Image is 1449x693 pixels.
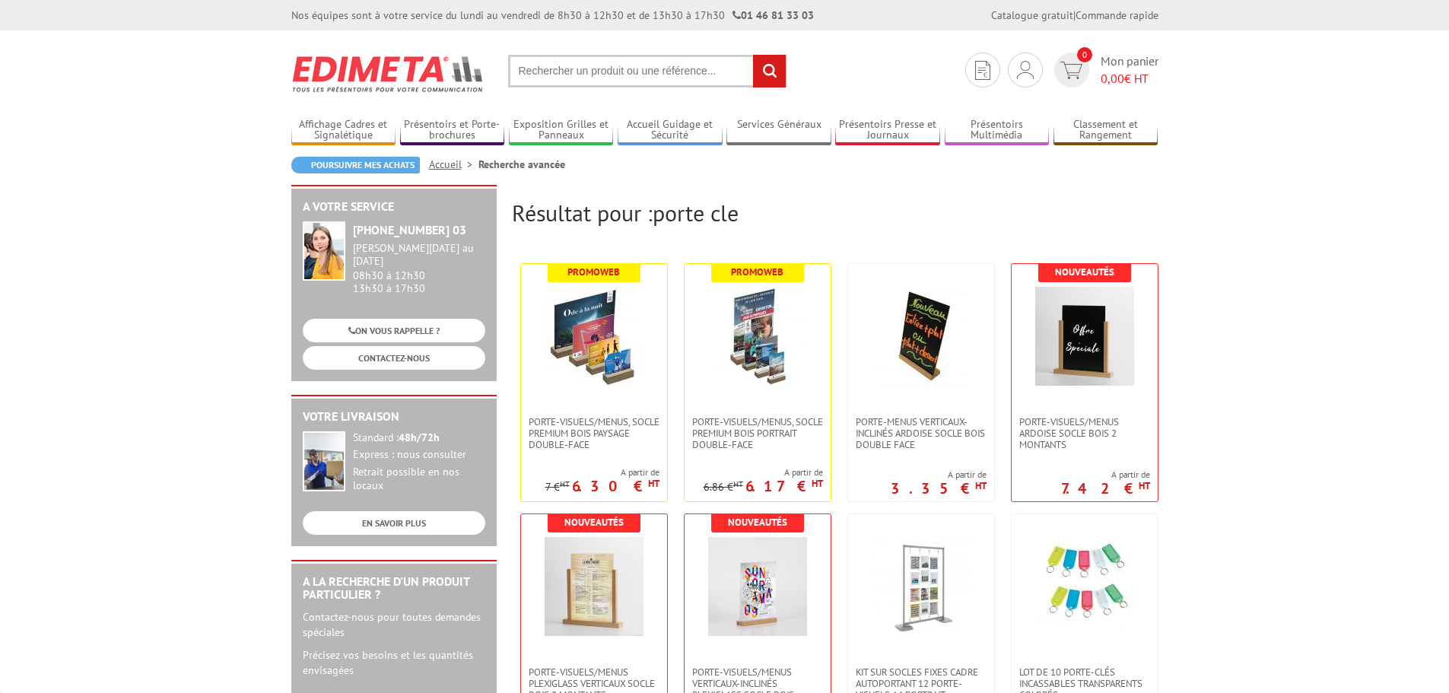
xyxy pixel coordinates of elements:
img: Lot de 10 porte-clés incassables transparents colorés [1035,537,1134,636]
li: Recherche avancée [478,157,565,172]
a: Services Généraux [726,118,831,143]
img: widget-livraison.jpg [303,431,345,491]
a: Affichage Cadres et Signalétique [291,118,396,143]
h2: Résultat pour : [512,200,1158,225]
a: Classement et Rangement [1053,118,1158,143]
p: 7 € [545,482,570,493]
a: Exposition Grilles et Panneaux [509,118,614,143]
img: Kit sur socles fixes cadre autoportant 12 porte-visuels A4 portrait [872,537,971,636]
span: Porte-Visuels/Menus ARDOISE Socle Bois 2 Montants [1019,416,1150,450]
sup: HT [975,479,987,492]
a: Catalogue gratuit [991,8,1073,22]
img: PORTE-VISUELS/MENUS, SOCLE PREMIUM BOIS PAYSAGE DOUBLE-FACE [545,287,643,386]
a: Présentoirs Multimédia [945,118,1050,143]
sup: HT [812,477,823,490]
a: CONTACTEZ-NOUS [303,346,485,370]
span: € HT [1101,70,1158,87]
b: Nouveautés [1055,265,1114,278]
sup: HT [560,478,570,489]
img: PORTE-VISUELS/MENUS, SOCLE PREMIUM BOIS PORTRAIT DOUBLE-FACE [708,287,807,386]
p: Précisez vos besoins et les quantités envisagées [303,647,485,678]
sup: HT [1139,479,1150,492]
a: Accueil [429,157,478,171]
span: PORTE-VISUELS/MENUS, SOCLE PREMIUM BOIS PORTRAIT DOUBLE-FACE [692,416,823,450]
p: 6.86 € [704,482,743,493]
a: Présentoirs et Porte-brochures [400,118,505,143]
a: devis rapide 0 Mon panier 0,00€ HT [1050,52,1158,87]
div: Standard : [353,431,485,445]
span: 0 [1077,47,1092,62]
img: Porte-Visuels/Menus ARDOISE Socle Bois 2 Montants [1035,287,1134,386]
div: [PERSON_NAME][DATE] au [DATE] [353,242,485,268]
h2: Votre livraison [303,410,485,424]
p: 7.42 € [1061,484,1150,493]
p: Contactez-nous pour toutes demandes spéciales [303,609,485,640]
span: PORTE-VISUELS/MENUS, SOCLE PREMIUM BOIS PAYSAGE DOUBLE-FACE [529,416,659,450]
sup: HT [648,477,659,490]
h2: A votre service [303,200,485,214]
a: Présentoirs Presse et Journaux [835,118,940,143]
a: PORTE-VISUELS/MENUS, SOCLE PREMIUM BOIS PORTRAIT DOUBLE-FACE [685,416,831,450]
b: Nouveautés [728,516,787,529]
a: PORTE-VISUELS/MENUS, SOCLE PREMIUM BOIS PAYSAGE DOUBLE-FACE [521,416,667,450]
strong: 48h/72h [399,431,440,444]
span: A partir de [891,469,987,481]
img: widget-service.jpg [303,221,345,281]
span: 0,00 [1101,71,1124,86]
a: EN SAVOIR PLUS [303,511,485,535]
img: Porte-Visuels/Menus Plexiglass Verticaux Socle Bois 2 Montants [545,537,643,636]
span: A partir de [1061,469,1150,481]
span: Porte-Menus verticaux-inclinés ardoise socle bois double face [856,416,987,450]
img: Porte-Menus verticaux-inclinés ardoise socle bois double face [872,287,971,386]
span: A partir de [704,466,823,478]
a: ON VOUS RAPPELLE ? [303,319,485,342]
div: Express : nous consulter [353,448,485,462]
b: Promoweb [731,265,783,278]
strong: [PHONE_NUMBER] 03 [353,222,466,237]
div: | [991,8,1158,23]
img: devis rapide [1017,61,1034,79]
a: Accueil Guidage et Sécurité [618,118,723,143]
span: Mon panier [1101,52,1158,87]
h2: A la recherche d'un produit particulier ? [303,575,485,602]
a: Porte-Visuels/Menus ARDOISE Socle Bois 2 Montants [1012,416,1158,450]
p: 6.30 € [572,482,659,491]
a: Commande rapide [1076,8,1158,22]
span: A partir de [545,466,659,478]
img: devis rapide [1060,62,1082,79]
img: devis rapide [975,61,990,80]
p: 3.35 € [891,484,987,493]
input: Rechercher un produit ou une référence... [508,55,786,87]
p: 6.17 € [745,482,823,491]
b: Nouveautés [564,516,624,529]
div: 08h30 à 12h30 13h30 à 17h30 [353,242,485,294]
input: rechercher [753,55,786,87]
b: Promoweb [567,265,620,278]
a: Porte-Menus verticaux-inclinés ardoise socle bois double face [848,416,994,450]
sup: HT [733,478,743,489]
strong: 01 46 81 33 03 [732,8,814,22]
div: Nos équipes sont à votre service du lundi au vendredi de 8h30 à 12h30 et de 13h30 à 17h30 [291,8,814,23]
a: Poursuivre mes achats [291,157,420,173]
div: Retrait possible en nos locaux [353,466,485,493]
img: Porte-Visuels/Menus verticaux-inclinés plexiglass socle bois [708,537,807,636]
img: Edimeta [291,46,485,102]
span: porte cle [653,198,739,227]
